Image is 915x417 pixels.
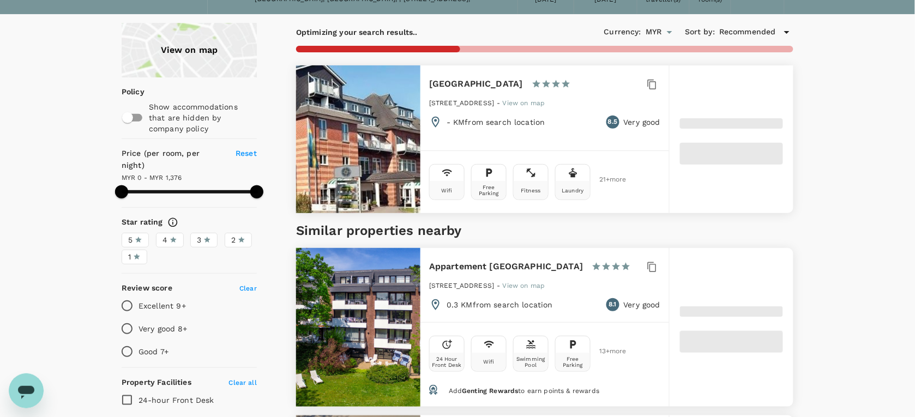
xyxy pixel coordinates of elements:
span: 5 [128,234,133,246]
p: Very good [624,299,660,310]
span: Clear all [229,379,257,386]
p: Good 7+ [139,346,168,357]
span: 13 + more [599,348,616,355]
div: Free Parking [474,184,504,196]
span: 3 [197,234,201,246]
span: Add to earn points & rewards [449,387,599,395]
h6: Review score [122,282,172,294]
span: 8.1 [609,299,616,310]
span: - [497,99,503,107]
p: Optimizing your search results.. [296,27,418,38]
h6: Appartement [GEOGRAPHIC_DATA] [429,259,583,274]
span: Recommended [719,26,776,38]
span: 2 [231,234,236,246]
iframe: Button to launch messaging window [9,373,44,408]
div: Wifi [483,359,495,365]
span: 1 [128,251,131,263]
h6: Property Facilities [122,377,191,389]
p: Very good [624,117,660,128]
span: - [497,282,503,289]
span: 8.5 [608,117,617,128]
p: Policy [122,86,129,97]
span: Genting Rewards [462,387,518,395]
a: View on map [503,98,545,107]
span: View on map [503,282,545,289]
div: Free Parking [558,356,588,368]
span: Reset [236,149,257,158]
p: - KM from search location [447,117,545,128]
div: Laundry [562,188,583,194]
span: 4 [162,234,167,246]
p: Excellent 9+ [139,300,186,311]
a: View on map [503,281,545,289]
span: MYR 0 - MYR 1,376 [122,174,182,182]
span: [STREET_ADDRESS] [429,99,494,107]
span: 21 + more [599,176,616,183]
h6: Sort by : [685,26,715,38]
div: Swimming Pool [516,356,546,368]
span: Clear [239,285,257,292]
h6: Star rating [122,216,163,228]
button: Open [662,25,677,40]
div: 24 Hour Front Desk [432,356,462,368]
h5: Similar properties nearby [296,222,793,239]
h6: [GEOGRAPHIC_DATA] [429,76,523,92]
div: Fitness [521,188,540,194]
div: Wifi [441,188,453,194]
span: View on map [503,99,545,107]
p: Very good 8+ [139,323,188,334]
span: [STREET_ADDRESS] [429,282,494,289]
span: 24-hour Front Desk [139,396,214,404]
h6: Price (per room, per night) [122,148,223,172]
a: View on map [122,23,257,77]
p: 0.3 KM from search location [447,299,553,310]
p: Show accommodations that are hidden by company policy [149,101,256,134]
h6: Currency : [604,26,641,38]
svg: Star ratings are awarded to properties to represent the quality of services, facilities, and amen... [167,217,178,228]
